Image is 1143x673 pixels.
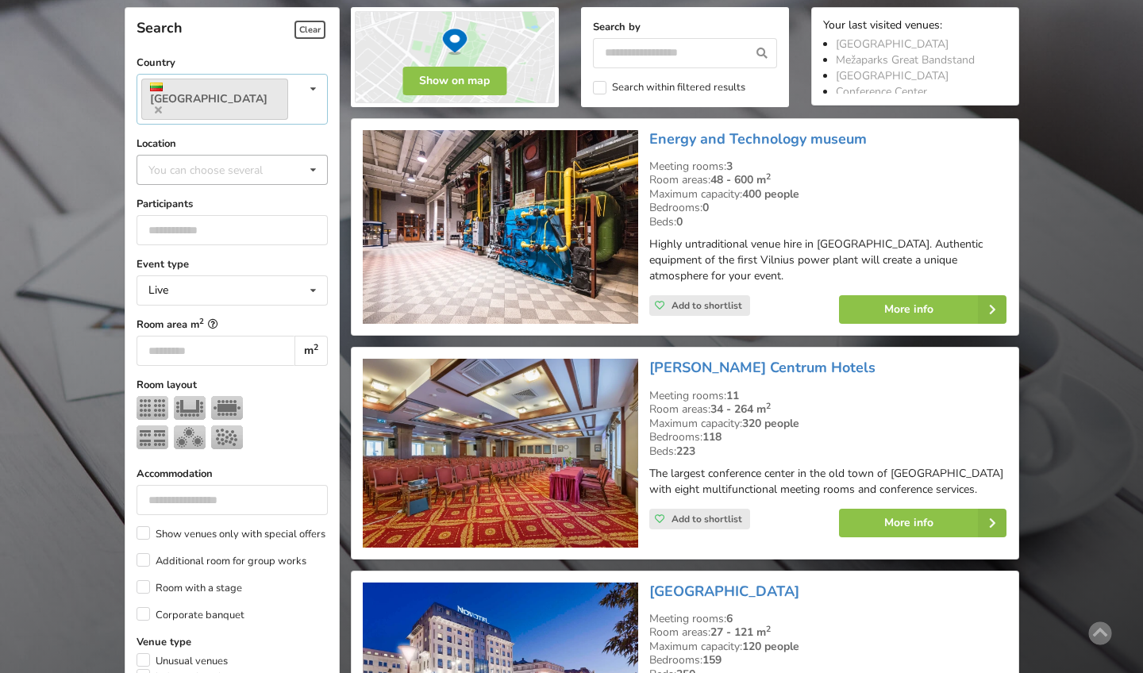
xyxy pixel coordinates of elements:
strong: 223 [676,444,695,459]
label: Show venues only with special offers [137,526,325,542]
label: Unusual venues [137,653,228,669]
div: Room areas: [649,402,1006,417]
img: Unusual venues | Vilnius | Energy and Technology museum [363,130,638,325]
a: [GEOGRAPHIC_DATA] [836,37,949,52]
img: Banquet [174,425,206,449]
img: U-shape [174,396,206,420]
div: Maximum capacity: [649,640,1006,654]
div: Meeting rooms: [649,160,1006,174]
label: Search by [593,19,777,35]
div: Bedrooms: [649,653,1006,667]
span: Search [137,18,183,37]
strong: 400 people [742,187,799,202]
div: Beds: [649,444,1006,459]
sup: 2 [766,623,771,635]
div: Maximum capacity: [649,187,1006,202]
strong: 3 [726,159,733,174]
a: [GEOGRAPHIC_DATA] [649,582,799,601]
strong: 120 people [742,639,799,654]
strong: 159 [702,652,722,667]
a: Conference Center [GEOGRAPHIC_DATA] [836,84,949,115]
img: Show on map [351,7,559,107]
img: Hotel | Vilnius | Artis Centrum Hotels [363,359,638,547]
img: Classroom [137,425,168,449]
div: m [294,336,327,366]
strong: 320 people [742,416,799,431]
a: [PERSON_NAME] Centrum Hotels [649,358,876,377]
div: Beds: [649,215,1006,229]
label: Country [137,55,328,71]
strong: 34 - 264 m [710,402,771,417]
div: Bedrooms: [649,201,1006,215]
strong: 118 [702,429,722,444]
strong: 0 [702,200,709,215]
label: Event type [137,256,328,272]
div: Bedrooms: [649,430,1006,444]
label: Room with a stage [137,580,242,596]
a: [GEOGRAPHIC_DATA] [141,79,288,120]
div: Live [148,285,168,296]
a: Mežaparks Great Bandstand [836,52,975,67]
a: More info [839,295,1006,324]
div: Meeting rooms: [649,389,1006,403]
sup: 2 [766,400,771,412]
strong: 0 [676,214,683,229]
label: Room area m [137,317,328,333]
strong: 6 [726,611,733,626]
div: Meeting rooms: [649,612,1006,626]
span: Clear [294,21,325,39]
div: Room areas: [649,625,1006,640]
div: Room areas: [649,173,1006,187]
div: You can choose several [144,160,298,179]
strong: 11 [726,388,739,403]
label: Location [137,136,328,152]
div: Your last visited venues: [823,19,1007,34]
p: The largest conference center in the old town of [GEOGRAPHIC_DATA] with eight multifunctional mee... [649,466,1006,498]
label: Corporate banquet [137,607,244,623]
div: Maximum capacity: [649,417,1006,431]
a: [GEOGRAPHIC_DATA] [836,68,949,83]
label: Room layout [137,377,328,393]
label: Participants [137,196,328,212]
img: Theater [137,396,168,420]
a: Energy and Technology museum [649,129,867,148]
sup: 2 [314,341,318,353]
sup: 2 [199,316,204,326]
button: Show on map [402,67,506,95]
label: Search within filtered results [593,81,745,94]
span: Add to shortlist [672,513,742,525]
p: Highly untraditional venue hire in [GEOGRAPHIC_DATA]. Authentic equipment of the first Vilnius po... [649,237,1006,284]
img: Reception [211,425,243,449]
a: More info [839,509,1006,537]
img: Boardroom [211,396,243,420]
span: Add to shortlist [672,299,742,312]
sup: 2 [766,171,771,183]
strong: 48 - 600 m [710,172,771,187]
label: Accommodation [137,466,328,482]
strong: 27 - 121 m [710,625,771,640]
label: Additional room for group works [137,553,306,569]
label: Venue type [137,634,328,650]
